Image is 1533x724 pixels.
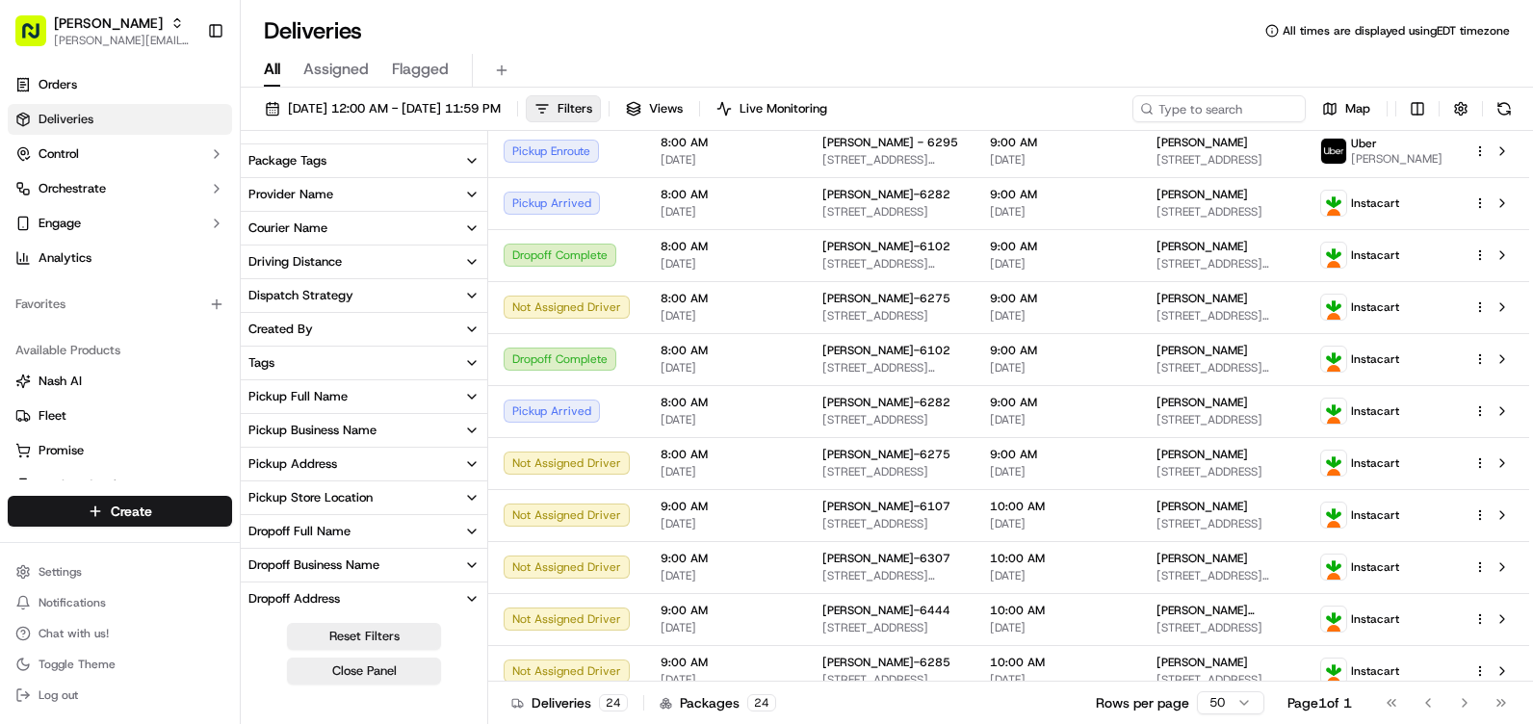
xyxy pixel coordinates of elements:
[990,499,1126,514] span: 10:00 AM
[1345,100,1370,117] span: Map
[15,373,224,390] a: Nash AI
[19,380,35,396] div: 📗
[1156,516,1289,531] span: [STREET_ADDRESS]
[39,477,131,494] span: Product Catalog
[822,308,959,323] span: [STREET_ADDRESS]
[1321,243,1346,268] img: profile_instacart_ahold_partner.png
[1156,672,1289,687] span: [STREET_ADDRESS][PERSON_NAME]
[661,464,792,479] span: [DATE]
[1351,403,1399,419] span: Instacart
[1156,308,1289,323] span: [STREET_ADDRESS][PERSON_NAME]
[39,687,78,703] span: Log out
[8,366,232,397] button: Nash AI
[15,442,224,459] a: Promise
[661,672,792,687] span: [DATE]
[1156,551,1248,566] span: [PERSON_NAME]
[661,308,792,323] span: [DATE]
[39,76,77,93] span: Orders
[248,253,342,271] div: Driving Distance
[19,77,351,108] p: Welcome 👋
[8,558,232,585] button: Settings
[39,111,93,128] span: Deliveries
[990,412,1126,427] span: [DATE]
[8,208,232,239] button: Engage
[1156,187,1248,202] span: [PERSON_NAME]
[241,448,487,480] button: Pickup Address
[8,104,232,135] a: Deliveries
[160,298,167,314] span: •
[39,378,147,398] span: Knowledge Base
[1156,412,1289,427] span: [STREET_ADDRESS]
[990,620,1126,635] span: [DATE]
[39,249,91,267] span: Analytics
[8,589,232,616] button: Notifications
[822,568,959,583] span: [STREET_ADDRESS][PERSON_NAME]
[511,693,628,712] div: Deliveries
[617,95,691,122] button: Views
[1156,239,1248,254] span: [PERSON_NAME]
[19,19,58,58] img: Nash
[661,152,792,168] span: [DATE]
[39,180,106,197] span: Orchestrate
[822,603,950,618] span: [PERSON_NAME]-6444
[1156,655,1248,670] span: [PERSON_NAME]
[8,470,232,501] button: Product Catalog
[822,187,950,202] span: [PERSON_NAME]-6282
[241,582,487,615] button: Dropoff Address
[8,8,199,54] button: [PERSON_NAME][PERSON_NAME][EMAIL_ADDRESS][PERSON_NAME][DOMAIN_NAME]
[990,568,1126,583] span: [DATE]
[1491,95,1518,122] button: Refresh
[822,551,950,566] span: [PERSON_NAME]-6307
[1321,451,1346,476] img: profile_instacart_ahold_partner.png
[661,204,792,220] span: [DATE]
[8,335,232,366] div: Available Products
[1351,151,1442,167] span: [PERSON_NAME]
[1351,247,1399,263] span: Instacart
[1351,136,1377,151] span: Uber
[1156,620,1289,635] span: [STREET_ADDRESS]
[60,298,156,314] span: [PERSON_NAME]
[136,425,233,440] a: Powered byPylon
[39,215,81,232] span: Engage
[111,502,152,521] span: Create
[1156,568,1289,583] span: [STREET_ADDRESS][PERSON_NAME][PERSON_NAME]
[990,516,1126,531] span: [DATE]
[1351,611,1399,627] span: Instacart
[241,178,487,211] button: Provider Name
[248,388,348,405] div: Pickup Full Name
[241,144,487,177] button: Package Tags
[990,464,1126,479] span: [DATE]
[1351,299,1399,315] span: Instacart
[822,620,959,635] span: [STREET_ADDRESS]
[661,256,792,271] span: [DATE]
[661,603,792,618] span: 9:00 AM
[661,447,792,462] span: 8:00 AM
[155,371,317,405] a: 💻API Documentation
[256,95,509,122] button: [DATE] 12:00 AM - [DATE] 11:59 PM
[708,95,836,122] button: Live Monitoring
[990,204,1126,220] span: [DATE]
[1321,503,1346,528] img: profile_instacart_ahold_partner.png
[822,412,959,427] span: [STREET_ADDRESS]
[8,139,232,169] button: Control
[241,481,487,514] button: Pickup Store Location
[8,620,232,647] button: Chat with us!
[1287,693,1352,712] div: Page 1 of 1
[241,515,487,548] button: Dropoff Full Name
[40,184,75,219] img: 1738778727109-b901c2ba-d612-49f7-a14d-d897ce62d23f
[649,100,683,117] span: Views
[661,499,792,514] span: 9:00 AM
[327,190,351,213] button: Start new chat
[1351,507,1399,523] span: Instacart
[661,395,792,410] span: 8:00 AM
[661,360,792,375] span: [DATE]
[1156,499,1248,514] span: [PERSON_NAME]
[747,694,776,711] div: 24
[248,287,353,304] div: Dispatch Strategy
[740,100,827,117] span: Live Monitoring
[1321,659,1346,684] img: profile_instacart_ahold_partner.png
[822,152,959,168] span: [STREET_ADDRESS][PERSON_NAME]
[1156,603,1289,618] span: [PERSON_NAME] Addams
[1156,343,1248,358] span: [PERSON_NAME]
[822,204,959,220] span: [STREET_ADDRESS]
